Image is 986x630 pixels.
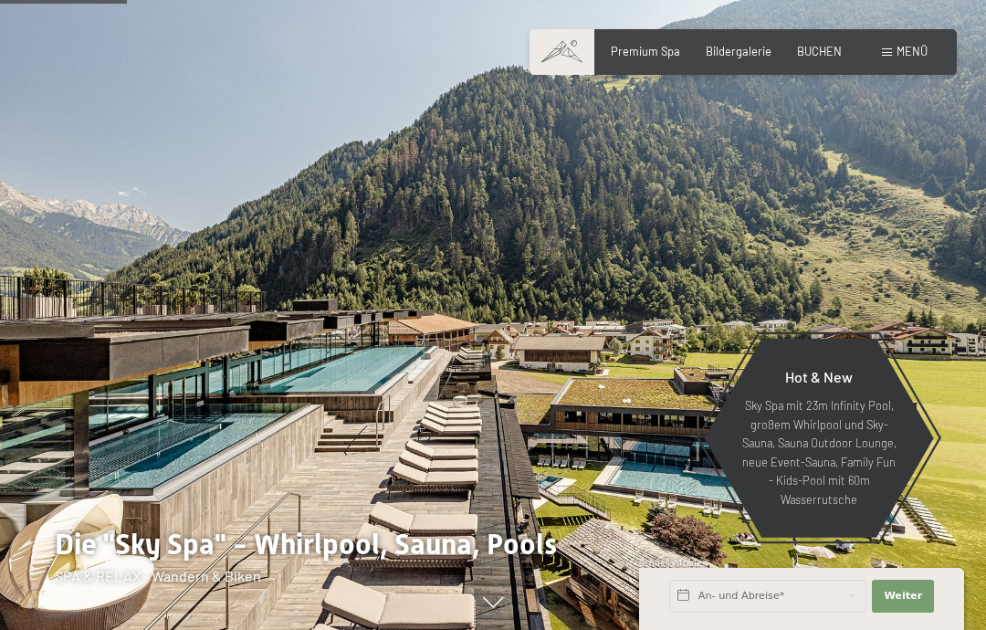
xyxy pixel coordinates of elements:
span: Hot & New [785,368,853,385]
span: Weiter [884,589,922,604]
a: Hot & New Sky Spa mit 23m Infinity Pool, großem Whirlpool und Sky-Sauna, Sauna Outdoor Lounge, ne... [703,338,935,539]
span: Schnellanfrage [639,557,702,568]
a: Premium Spa [611,44,680,58]
a: BUCHEN [797,44,842,58]
button: Weiter [872,580,934,613]
p: Sky Spa mit 23m Infinity Pool, großem Whirlpool und Sky-Sauna, Sauna Outdoor Lounge, neue Event-S... [739,396,898,509]
a: Bildergalerie [706,44,771,58]
span: Menü [897,44,928,58]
